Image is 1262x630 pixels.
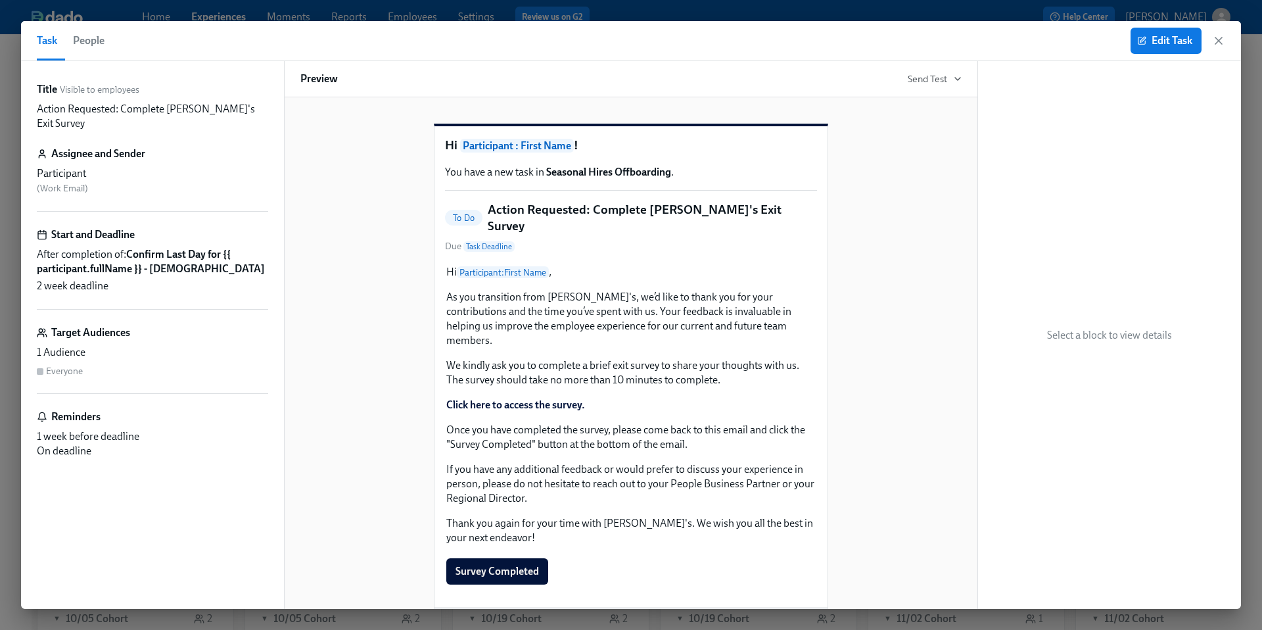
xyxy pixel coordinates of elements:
[37,345,268,360] div: 1 Audience
[37,183,88,194] span: ( Work Email )
[37,32,57,50] span: Task
[445,264,817,546] div: HiParticipant:First Name, As you transition from [PERSON_NAME]'s, we’d like to thank you for your...
[51,326,130,340] h6: Target Audiences
[46,365,83,377] div: Everyone
[1140,34,1192,47] span: Edit Task
[460,139,574,153] span: Participant : First Name
[60,84,139,96] span: Visible to employees
[37,82,57,97] label: Title
[37,166,268,181] div: Participant
[51,410,101,424] h6: Reminders
[978,61,1241,609] div: Select a block to view details
[37,247,268,276] span: After completion of:
[488,201,817,235] h5: Action Requested: Complete [PERSON_NAME]'s Exit Survey
[51,228,135,242] h6: Start and Deadline
[1131,28,1202,54] button: Edit Task
[37,279,108,293] span: 2 week deadline
[445,557,817,586] div: Survey Completed
[445,213,482,223] span: To Do
[445,240,515,253] span: Due
[300,72,338,86] h6: Preview
[463,241,515,252] span: Task Deadline
[908,72,962,85] button: Send Test
[37,444,268,458] div: On deadline
[37,102,268,131] p: Action Requested: Complete [PERSON_NAME]'s Exit Survey
[445,165,817,180] p: You have a new task in .
[445,137,817,155] h1: Hi !
[51,147,145,161] h6: Assignee and Sender
[37,429,268,444] div: 1 week before deadline
[73,32,105,50] span: People
[37,248,265,275] strong: Confirm Last Day for ​{​{ participant.fullName }} - [DEMOGRAPHIC_DATA]
[546,166,671,178] strong: Seasonal Hires Offboarding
